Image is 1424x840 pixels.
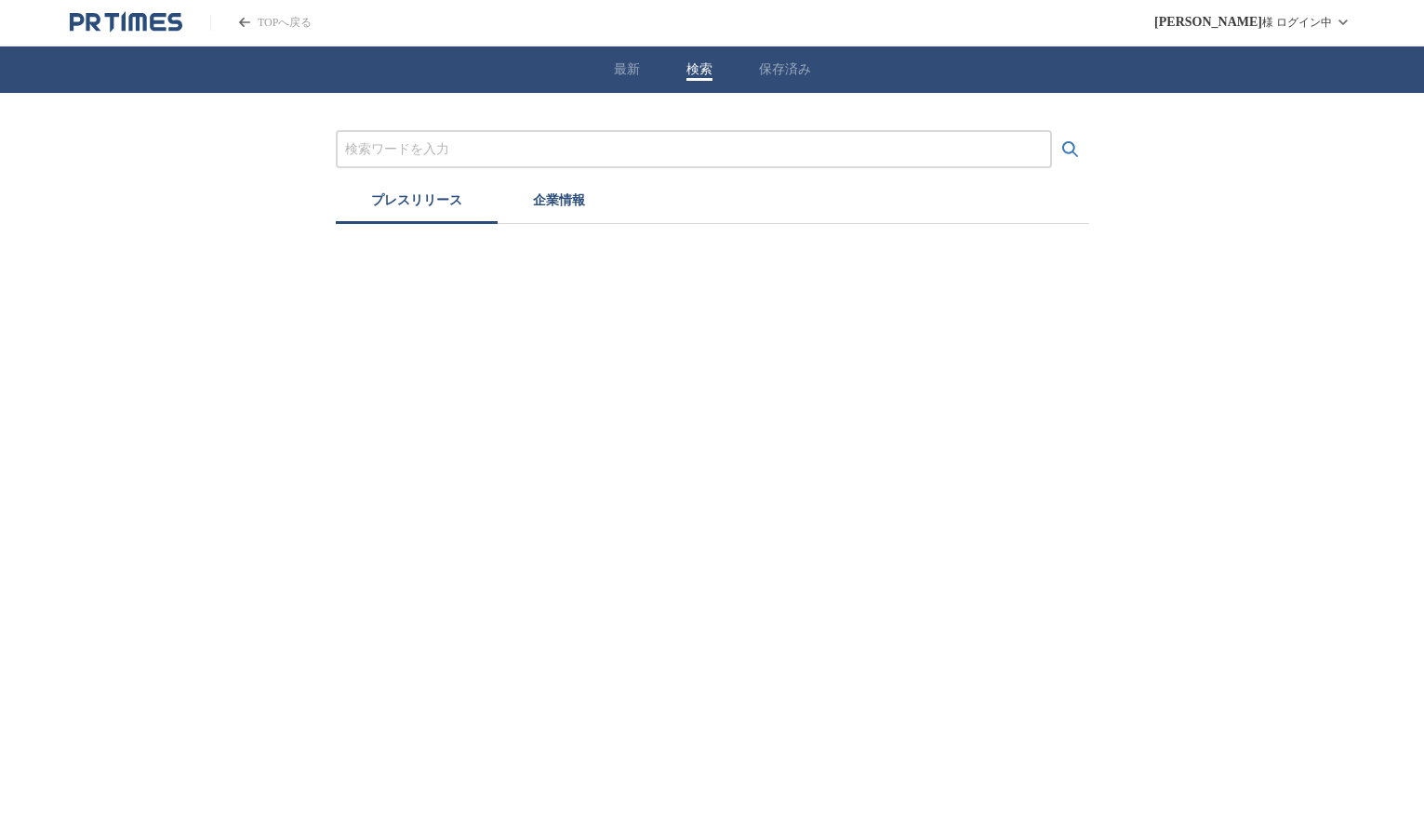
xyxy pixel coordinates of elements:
[336,183,498,224] button: プレスリリース
[345,139,1043,160] input: プレスリリースおよび企業を検索する
[686,61,712,78] button: 検索
[1154,15,1262,30] span: [PERSON_NAME]
[498,183,620,224] button: 企業情報
[210,15,312,31] a: PR TIMESのトップページはこちら
[759,61,811,78] button: 保存済み
[614,61,640,78] button: 最新
[70,11,182,33] a: PR TIMESのトップページはこちら
[1052,131,1089,168] button: 検索する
